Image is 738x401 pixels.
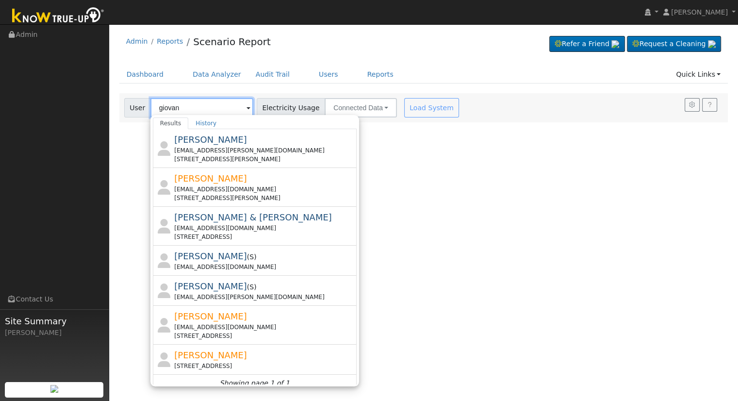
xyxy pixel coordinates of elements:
[7,5,109,27] img: Know True-Up
[150,98,253,117] input: Select a User
[257,98,325,117] span: Electricity Usage
[157,37,183,45] a: Reports
[119,66,171,84] a: Dashboard
[708,40,716,48] img: retrieve
[360,66,401,84] a: Reports
[174,224,354,233] div: [EMAIL_ADDRESS][DOMAIN_NAME]
[549,36,625,52] a: Refer a Friend
[174,281,247,291] span: [PERSON_NAME]
[669,66,728,84] a: Quick Links
[5,315,104,328] span: Site Summary
[5,328,104,338] div: [PERSON_NAME]
[174,263,354,271] div: [EMAIL_ADDRESS][DOMAIN_NAME]
[174,146,354,155] div: [EMAIL_ADDRESS][PERSON_NAME][DOMAIN_NAME]
[174,362,354,370] div: [STREET_ADDRESS]
[247,283,257,291] span: ( )
[611,40,619,48] img: retrieve
[174,155,354,164] div: [STREET_ADDRESS][PERSON_NAME]
[185,66,248,84] a: Data Analyzer
[174,173,247,184] span: [PERSON_NAME]
[220,378,290,388] i: Showing page 1 of 1
[174,311,247,321] span: [PERSON_NAME]
[312,66,345,84] a: Users
[126,37,148,45] a: Admin
[627,36,721,52] a: Request a Cleaning
[702,98,717,112] a: Help Link
[249,283,254,291] span: Salesperson
[193,36,271,48] a: Scenario Report
[174,185,354,194] div: [EMAIL_ADDRESS][DOMAIN_NAME]
[671,8,728,16] span: [PERSON_NAME]
[174,350,247,360] span: [PERSON_NAME]
[188,117,224,129] a: History
[249,253,254,261] span: Salesperson
[174,134,247,145] span: [PERSON_NAME]
[325,98,397,117] button: Connected Data
[174,233,354,241] div: [STREET_ADDRESS]
[247,253,257,261] span: ( )
[174,293,354,301] div: [EMAIL_ADDRESS][PERSON_NAME][DOMAIN_NAME]
[153,117,189,129] a: Results
[174,251,247,261] span: [PERSON_NAME]
[50,385,58,393] img: retrieve
[124,98,151,117] span: User
[174,332,354,340] div: [STREET_ADDRESS]
[174,212,332,222] span: [PERSON_NAME] & [PERSON_NAME]
[248,66,297,84] a: Audit Trail
[174,323,354,332] div: [EMAIL_ADDRESS][DOMAIN_NAME]
[174,194,354,202] div: [STREET_ADDRESS][PERSON_NAME]
[685,98,700,112] button: Settings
